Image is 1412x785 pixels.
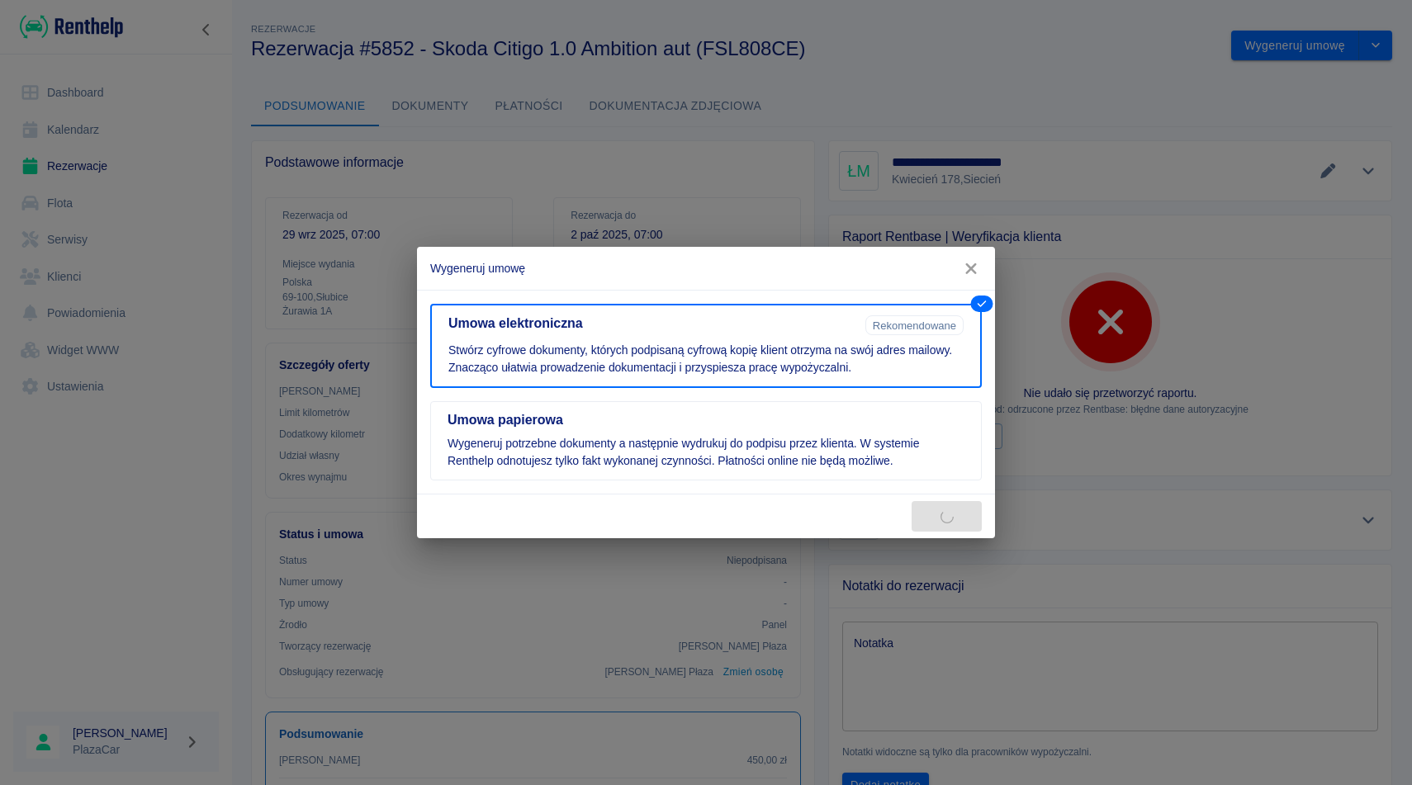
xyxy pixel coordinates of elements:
p: Wygeneruj potrzebne dokumenty a następnie wydrukuj do podpisu przez klienta. W systemie Renthelp ... [448,435,964,470]
button: Umowa elektronicznaRekomendowaneStwórz cyfrowe dokumenty, których podpisaną cyfrową kopię klient ... [430,304,982,388]
span: Rekomendowane [866,319,963,332]
p: Stwórz cyfrowe dokumenty, których podpisaną cyfrową kopię klient otrzyma na swój adres mailowy. Z... [448,342,964,376]
button: Umowa papierowaWygeneruj potrzebne dokumenty a następnie wydrukuj do podpisu przez klienta. W sys... [430,401,982,480]
h5: Umowa papierowa [448,412,964,428]
h2: Wygeneruj umowę [417,247,995,290]
h5: Umowa elektroniczna [448,315,859,332]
